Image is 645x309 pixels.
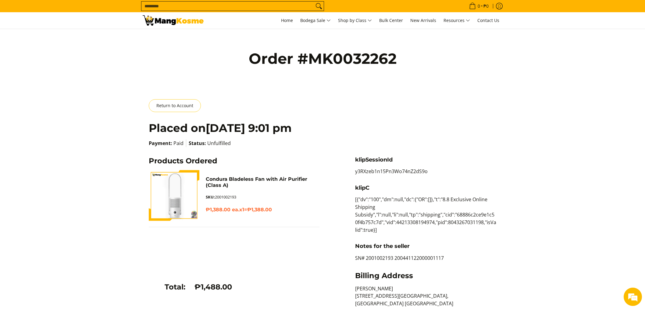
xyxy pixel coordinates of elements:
[407,12,439,29] a: New Arrivals
[152,282,185,292] h3: Total:
[194,282,316,292] h3: ₱1,488.00
[206,207,239,213] span: ₱1,388.00 ea.
[300,17,331,24] span: Bodega Sale
[314,2,324,11] button: Search
[355,254,496,268] p: SN# 2001002193 200441122000001117
[355,243,496,250] h4: Notes for the seller
[355,196,496,240] p: [{"dv":"100","dm":null,"dc":{"OR":[]},"t":"8.8 Exclusive Online Shipping Subsidy","l":null,"li":n...
[477,17,499,23] span: Contact Us
[188,49,457,68] h1: Order #MK0032262
[149,156,319,165] h3: Products Ordered
[467,3,490,9] span: •
[143,15,204,26] img: Order #MK0032262 | Mang Kosme
[297,12,334,29] a: Bodega Sale
[206,194,236,200] span: 2001002193
[444,17,470,24] span: Resources
[474,12,502,29] a: Contact Us
[247,207,272,213] span: ₱1,388.00
[376,12,406,29] a: Bulk Center
[242,207,244,213] span: 1
[189,140,206,147] strong: Status:
[483,4,490,8] span: ₱0
[206,207,319,213] h6: x =
[149,121,496,135] h2: Placed on
[206,176,307,188] a: Condura Bladeless Fan with Air Purifier (Class A)
[440,12,473,29] a: Resources
[355,168,496,181] p: y3RXzeb1n15Pn3Wo74nZ2dS9o
[206,121,292,135] time: [DATE] 9:01 pm
[355,156,496,163] h4: klipSessionId
[335,12,375,29] a: Shop by Class
[477,4,481,8] span: 0
[355,184,496,191] h4: klipC
[338,17,372,24] span: Shop by Class
[149,233,191,241] div: Subtotal:
[149,140,172,147] strong: Payment:
[281,17,293,23] span: Home
[379,17,403,23] span: Bulk Center
[355,271,496,280] h3: Billing Address
[173,140,184,147] span: Paid
[210,12,502,29] nav: Main Menu
[410,17,436,23] span: New Arrivals
[206,194,215,200] strong: SKU:
[191,233,319,241] div: ₱1,388.00
[207,140,231,147] span: Unfulfilled
[278,12,296,29] a: Home
[149,99,201,112] a: Return to Account
[149,170,200,221] img: Condura Bladeless Fan with Air Purifier (Class A)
